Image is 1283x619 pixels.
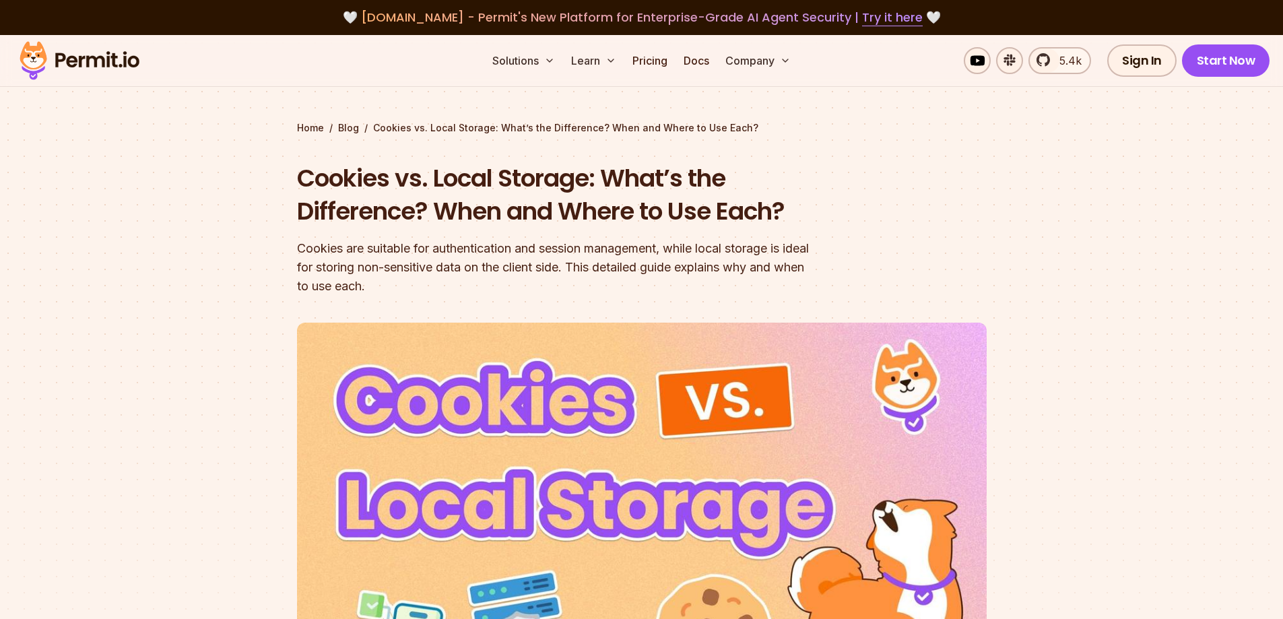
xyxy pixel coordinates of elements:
[297,239,814,296] div: Cookies are suitable for authentication and session management, while local storage is ideal for ...
[13,38,145,84] img: Permit logo
[338,121,359,135] a: Blog
[361,9,923,26] span: [DOMAIN_NAME] - Permit's New Platform for Enterprise-Grade AI Agent Security |
[627,47,673,74] a: Pricing
[487,47,560,74] button: Solutions
[862,9,923,26] a: Try it here
[678,47,715,74] a: Docs
[1182,44,1270,77] a: Start Now
[1051,53,1082,69] span: 5.4k
[566,47,622,74] button: Learn
[32,8,1251,27] div: 🤍 🤍
[297,162,814,228] h1: Cookies vs. Local Storage: What’s the Difference? When and Where to Use Each?
[297,121,987,135] div: / /
[1028,47,1091,74] a: 5.4k
[297,121,324,135] a: Home
[720,47,796,74] button: Company
[1107,44,1177,77] a: Sign In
